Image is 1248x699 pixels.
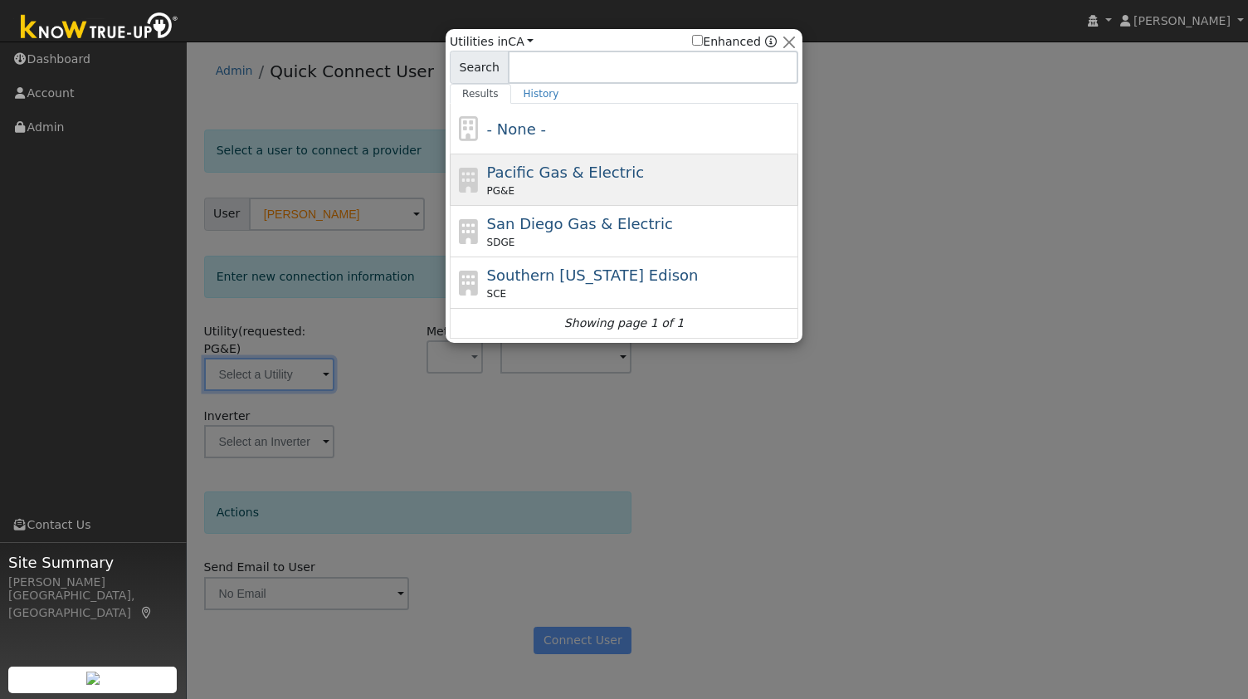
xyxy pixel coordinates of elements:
[692,33,777,51] span: Show enhanced providers
[765,35,777,48] a: Enhanced Providers
[1133,14,1231,27] span: [PERSON_NAME]
[487,183,514,198] span: PG&E
[450,33,534,51] span: Utilities in
[450,84,511,104] a: Results
[8,551,178,574] span: Site Summary
[86,672,100,685] img: retrieve
[139,606,154,619] a: Map
[511,84,572,104] a: History
[692,35,703,46] input: Enhanced
[487,266,699,284] span: Southern [US_STATE] Edison
[564,315,684,332] i: Showing page 1 of 1
[8,574,178,591] div: [PERSON_NAME]
[12,9,187,46] img: Know True-Up
[487,215,673,232] span: San Diego Gas & Electric
[450,51,509,84] span: Search
[487,164,644,181] span: Pacific Gas & Electric
[487,235,515,250] span: SDGE
[8,587,178,622] div: [GEOGRAPHIC_DATA], [GEOGRAPHIC_DATA]
[487,286,507,301] span: SCE
[487,120,546,138] span: - None -
[692,33,761,51] label: Enhanced
[508,35,534,48] a: CA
